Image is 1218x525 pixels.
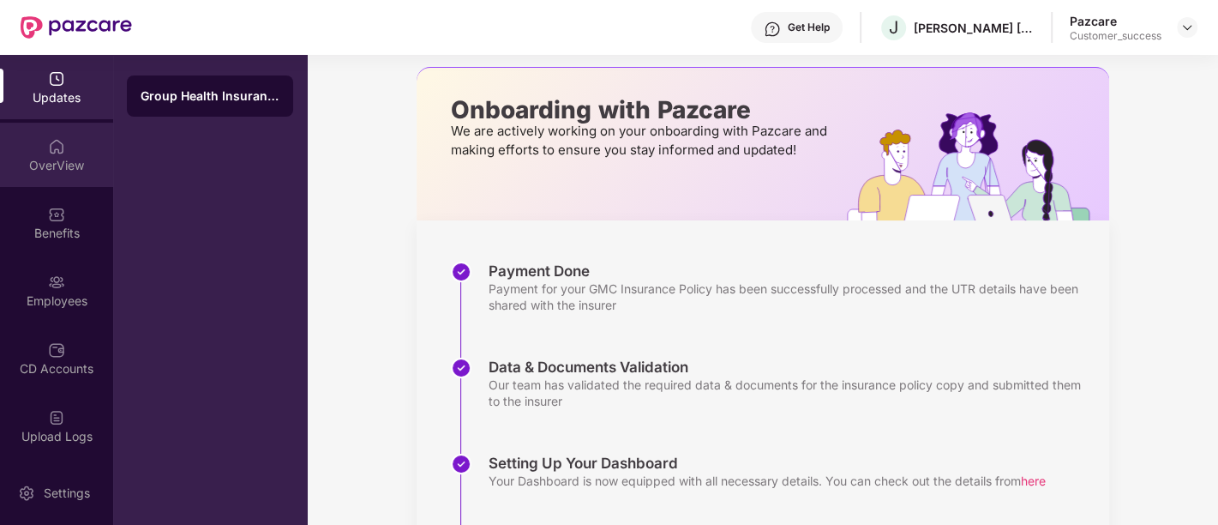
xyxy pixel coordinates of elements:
[39,485,95,502] div: Settings
[489,473,1046,489] div: Your Dashboard is now equipped with all necessary details. You can check out the details from
[1021,474,1046,488] span: here
[18,485,35,502] img: svg+xml;base64,PHN2ZyBpZD0iU2V0dGluZy0yMHgyMCIgeG1sbnM9Imh0dHA6Ly93d3cudzMub3JnLzIwMDAvc3ZnIiB3aW...
[48,274,65,291] img: svg+xml;base64,PHN2ZyBpZD0iRW1wbG95ZWVzIiB4bWxucz0iaHR0cDovL3d3dy53My5vcmcvMjAwMC9zdmciIHdpZHRoPS...
[489,358,1092,377] div: Data & Documents Validation
[451,122,832,160] p: We are actively working on your onboarding with Pazcare and making efforts to ensure you stay inf...
[914,20,1034,36] div: [PERSON_NAME] [PERSON_NAME]
[489,281,1092,313] div: Payment for your GMC Insurance Policy has been successfully processed and the UTR details have be...
[489,262,1092,281] div: Payment Done
[451,102,832,118] p: Onboarding with Pazcare
[489,454,1046,473] div: Setting Up Your Dashboard
[451,358,471,378] img: svg+xml;base64,PHN2ZyBpZD0iU3RlcC1Eb25lLTMyeDMyIiB4bWxucz0iaHR0cDovL3d3dy53My5vcmcvMjAwMC9zdmciIH...
[847,112,1108,220] img: hrOnboarding
[48,409,65,426] img: svg+xml;base64,PHN2ZyBpZD0iVXBsb2FkX0xvZ3MiIGRhdGEtbmFtZT0iVXBsb2FkIExvZ3MiIHhtbG5zPSJodHRwOi8vd3...
[788,21,830,34] div: Get Help
[889,17,898,38] span: J
[1070,13,1161,29] div: Pazcare
[489,377,1092,409] div: Our team has validated the required data & documents for the insurance policy copy and submitted ...
[451,454,471,474] img: svg+xml;base64,PHN2ZyBpZD0iU3RlcC1Eb25lLTMyeDMyIiB4bWxucz0iaHR0cDovL3d3dy53My5vcmcvMjAwMC9zdmciIH...
[21,16,132,39] img: New Pazcare Logo
[48,70,65,87] img: svg+xml;base64,PHN2ZyBpZD0iVXBkYXRlZCIgeG1sbnM9Imh0dHA6Ly93d3cudzMub3JnLzIwMDAvc3ZnIiB3aWR0aD0iMj...
[48,341,65,359] img: svg+xml;base64,PHN2ZyBpZD0iQ0RfQWNjb3VudHMiIGRhdGEtbmFtZT0iQ0QgQWNjb3VudHMiIHhtbG5zPSJodHRwOi8vd3...
[764,21,781,38] img: svg+xml;base64,PHN2ZyBpZD0iSGVscC0zMngzMiIgeG1sbnM9Imh0dHA6Ly93d3cudzMub3JnLzIwMDAvc3ZnIiB3aWR0aD...
[1070,29,1161,43] div: Customer_success
[48,138,65,155] img: svg+xml;base64,PHN2ZyBpZD0iSG9tZSIgeG1sbnM9Imh0dHA6Ly93d3cudzMub3JnLzIwMDAvc3ZnIiB3aWR0aD0iMjAiIG...
[141,87,279,105] div: Group Health Insurance
[48,206,65,223] img: svg+xml;base64,PHN2ZyBpZD0iQmVuZWZpdHMiIHhtbG5zPSJodHRwOi8vd3d3LnczLm9yZy8yMDAwL3N2ZyIgd2lkdGg9Ij...
[1180,21,1194,34] img: svg+xml;base64,PHN2ZyBpZD0iRHJvcGRvd24tMzJ4MzIiIHhtbG5zPSJodHRwOi8vd3d3LnczLm9yZy8yMDAwL3N2ZyIgd2...
[451,262,471,282] img: svg+xml;base64,PHN2ZyBpZD0iU3RlcC1Eb25lLTMyeDMyIiB4bWxucz0iaHR0cDovL3d3dy53My5vcmcvMjAwMC9zdmciIH...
